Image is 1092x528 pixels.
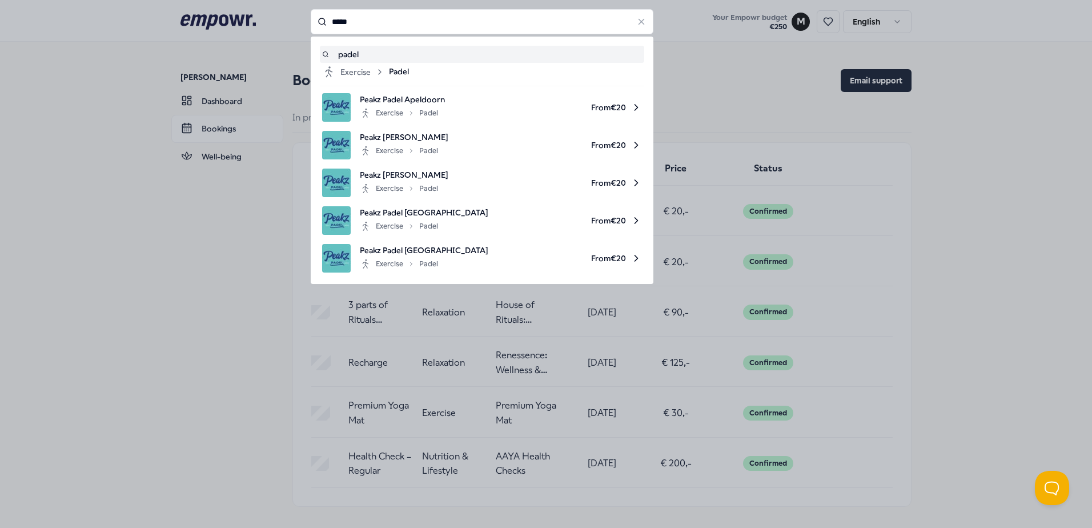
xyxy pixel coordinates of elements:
div: Exercise Padel [360,219,438,233]
span: Padel [389,65,409,79]
img: product image [322,206,351,235]
span: Peakz Padel [GEOGRAPHIC_DATA] [360,244,488,257]
div: Exercise [322,65,384,79]
span: From € 20 [457,131,642,159]
div: Exercise Padel [360,144,438,158]
span: From € 20 [457,169,642,197]
input: Search for products, categories or subcategories [311,9,653,34]
iframe: Help Scout Beacon - Open [1035,471,1069,505]
span: From € 20 [454,93,642,122]
a: ExercisePadel [322,65,642,79]
span: Peakz [PERSON_NAME] [360,131,448,143]
span: From € 20 [497,244,642,273]
span: Peakz [PERSON_NAME] [360,169,448,181]
div: Exercise Padel [360,182,438,195]
a: product imagePeakz Padel ApeldoornExercisePadelFrom€20 [322,93,642,122]
a: product imagePeakz Padel [GEOGRAPHIC_DATA]ExercisePadelFrom€20 [322,206,642,235]
div: Exercise Padel [360,106,438,120]
span: From € 20 [497,206,642,235]
a: product imagePeakz [PERSON_NAME]ExercisePadelFrom€20 [322,131,642,159]
div: Exercise Padel [360,257,438,271]
a: product imagePeakz [PERSON_NAME]ExercisePadelFrom€20 [322,169,642,197]
img: product image [322,93,351,122]
img: product image [322,244,351,273]
span: Peakz Padel Apeldoorn [360,93,445,106]
img: product image [322,169,351,197]
a: padel [322,48,642,61]
img: product image [322,131,351,159]
span: Peakz Padel [GEOGRAPHIC_DATA] [360,206,488,219]
a: product imagePeakz Padel [GEOGRAPHIC_DATA]ExercisePadelFrom€20 [322,244,642,273]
